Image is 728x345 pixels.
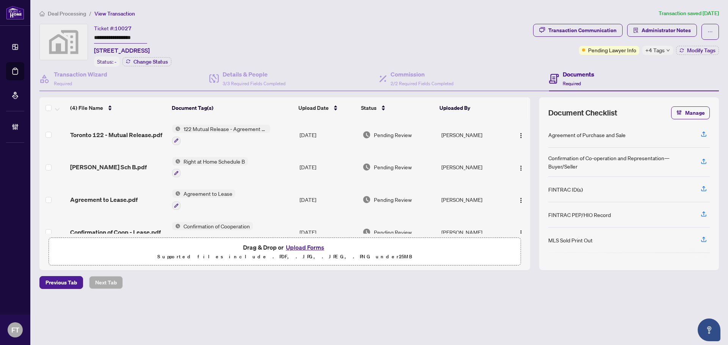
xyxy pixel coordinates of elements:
button: Upload Forms [284,242,326,252]
span: Deal Processing [48,10,86,17]
img: Logo [518,197,524,203]
span: - [115,58,116,65]
span: Document Checklist [548,108,617,118]
span: 3/3 Required Fields Completed [223,81,286,86]
img: Document Status [362,195,371,204]
span: Pending Review [374,131,412,139]
span: Modify Tags [687,48,715,53]
div: Confirmation of Co-operation and Representation—Buyer/Seller [548,154,692,170]
img: Status Icon [172,125,180,133]
td: [DATE] [297,216,359,248]
button: Transaction Communication [533,24,623,37]
div: Ticket #: [94,24,132,33]
span: Administrator Notes [642,24,691,36]
img: Document Status [362,163,371,171]
span: Agreement to Lease.pdf [70,195,138,204]
p: Supported files include .PDF, .JPG, .JPEG, .PNG under 25 MB [53,252,516,261]
th: Upload Date [295,97,358,119]
span: Previous Tab [45,276,77,289]
span: (4) File Name [70,104,103,112]
span: home [39,11,45,16]
th: Uploaded By [436,97,505,119]
span: [PERSON_NAME] Sch B.pdf [70,162,147,172]
span: [STREET_ADDRESS] [94,46,150,55]
img: Logo [518,230,524,236]
button: Status IconConfirmation of Cooperation [172,222,253,242]
span: solution [633,28,639,33]
div: Agreement of Purchase and Sale [548,131,626,139]
span: 10027 [115,25,132,32]
td: [DATE] [297,151,359,184]
div: Status: [94,56,119,67]
img: Status Icon [172,189,180,198]
h4: Details & People [223,70,286,79]
img: Logo [518,133,524,139]
article: Transaction saved [DATE] [659,9,719,18]
span: 122 Mutual Release - Agreement of Purchase and Sale [180,125,270,133]
img: Document Status [362,228,371,236]
button: Administrator Notes [627,24,697,37]
h4: Documents [563,70,594,79]
button: Logo [515,226,527,238]
img: Status Icon [172,222,180,230]
button: Status IconAgreement to Lease [172,189,235,210]
div: MLS Sold Print Out [548,236,593,244]
button: Status IconRight at Home Schedule B [172,157,248,178]
td: [PERSON_NAME] [438,216,508,248]
span: Confirmation of Cooperation [180,222,253,230]
span: Manage [685,107,705,119]
span: Drag & Drop or [243,242,326,252]
img: Logo [518,165,524,171]
button: Logo [515,194,527,206]
td: [DATE] [297,183,359,216]
td: [DATE] [297,119,359,151]
th: (4) File Name [67,97,169,119]
span: FT [11,325,19,335]
button: Open asap [698,318,720,341]
span: Confirmation of Coop - Lease.pdf [70,228,161,237]
span: Pending Review [374,163,412,171]
span: Required [563,81,581,86]
span: Right at Home Schedule B [180,157,248,165]
span: Pending Lawyer Info [588,46,636,54]
li: / [89,9,91,18]
h4: Commission [391,70,453,79]
span: Pending Review [374,195,412,204]
span: View Transaction [94,10,135,17]
span: Toronto 122 - Mutual Release.pdf [70,130,162,139]
td: [PERSON_NAME] [438,119,508,151]
th: Status [358,97,436,119]
button: Status Icon122 Mutual Release - Agreement of Purchase and Sale [172,125,270,145]
img: Document Status [362,131,371,139]
span: Status [361,104,377,112]
td: [PERSON_NAME] [438,151,508,184]
button: Modify Tags [676,46,719,55]
span: Pending Review [374,228,412,236]
span: +4 Tags [645,46,665,55]
td: [PERSON_NAME] [438,183,508,216]
div: FINTRAC ID(s) [548,185,583,194]
span: down [666,48,670,52]
div: Transaction Communication [548,24,617,36]
button: Next Tab [89,276,123,289]
img: svg%3e [40,24,88,60]
img: Status Icon [172,157,180,165]
h4: Transaction Wizard [54,70,107,79]
span: Required [54,81,72,86]
th: Document Tag(s) [169,97,295,119]
span: Upload Date [298,104,329,112]
span: Drag & Drop orUpload FormsSupported files include .PDF, .JPG, .JPEG, .PNG under25MB [49,238,521,266]
div: FINTRAC PEP/HIO Record [548,211,611,219]
img: logo [6,6,24,20]
button: Logo [515,161,527,173]
span: Change Status [133,59,168,64]
span: Agreement to Lease [180,189,235,198]
button: Change Status [122,57,171,66]
button: Logo [515,129,527,141]
button: Manage [671,106,710,119]
span: 2/2 Required Fields Completed [391,81,453,86]
button: Previous Tab [39,276,83,289]
span: ellipsis [708,29,713,34]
